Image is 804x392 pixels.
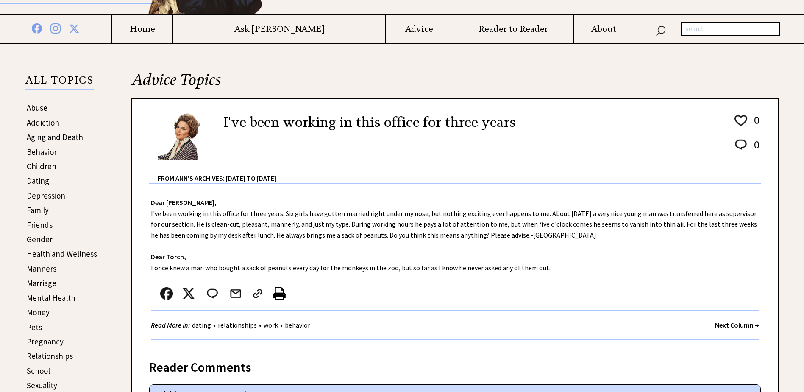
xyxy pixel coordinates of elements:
a: Money [27,307,50,317]
img: facebook%20blue.png [32,22,42,34]
a: Marriage [27,278,56,288]
td: 0 [750,113,760,137]
a: Family [27,205,49,215]
a: School [27,366,50,376]
a: Ask [PERSON_NAME] [173,24,385,34]
a: Pregnancy [27,336,64,347]
img: heart_outline%201.png [733,113,748,128]
img: x%20blue.png [69,22,79,34]
img: x_small.png [182,287,195,300]
a: Reader to Reader [453,24,573,34]
img: message_round%202.png [733,138,748,151]
a: Friends [27,220,53,230]
input: search [681,22,780,36]
h2: Advice Topics [131,70,779,98]
a: dating [190,321,213,329]
a: Dating [27,176,49,186]
div: • • • [151,320,312,330]
h2: I've been working in this office for three years [223,112,516,132]
a: Aging and Death [27,132,83,142]
a: Pets [27,322,42,332]
td: 0 [750,137,760,160]
img: message_round%202.png [205,287,220,300]
a: Depression [27,190,65,201]
p: ALL TOPICS [25,76,94,90]
a: Children [27,161,56,171]
img: link_02.png [251,287,264,300]
div: From Ann's Archives: [DATE] to [DATE] [158,161,761,183]
a: behavior [283,321,312,329]
img: mail.png [229,287,242,300]
a: work [262,321,280,329]
a: Manners [27,263,56,274]
a: Health and Wellness [27,249,97,259]
a: Abuse [27,103,47,113]
div: Reader Comments [149,358,761,372]
a: Home [112,24,172,34]
img: printer%20icon.png [273,287,286,300]
a: Addiction [27,118,59,128]
a: Behavior [27,147,57,157]
a: Mental Health [27,293,75,303]
img: instagram%20blue.png [50,22,61,34]
img: Ann6%20v2%20small.png [158,112,211,160]
a: relationships [216,321,259,329]
a: Advice [386,24,452,34]
a: Next Column → [715,321,759,329]
a: Sexuality [27,380,57,390]
img: search_nav.png [656,24,666,36]
a: About [574,24,634,34]
strong: Dear [PERSON_NAME], [151,198,217,207]
img: facebook.png [160,287,173,300]
div: I've been working in this office for three years. Six girls have gotten married right under my no... [132,184,778,348]
strong: Dear Torch, [151,252,186,261]
a: Gender [27,234,53,244]
a: Relationships [27,351,73,361]
strong: Read More In: [151,321,190,329]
